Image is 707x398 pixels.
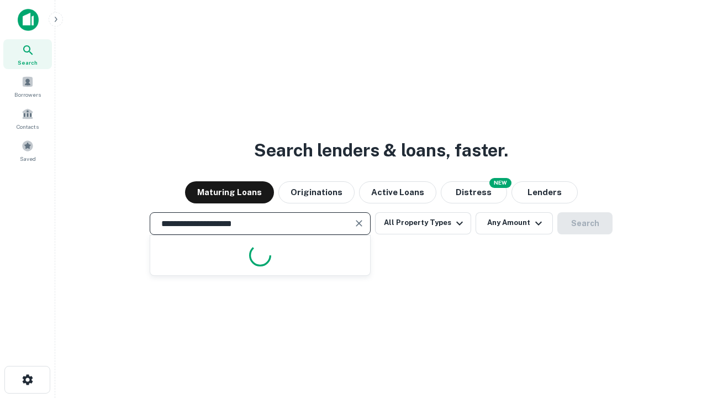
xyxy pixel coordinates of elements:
a: Borrowers [3,71,52,101]
button: Active Loans [359,181,436,203]
iframe: Chat Widget [652,274,707,327]
button: Originations [278,181,355,203]
button: Any Amount [476,212,553,234]
span: Search [18,58,38,67]
button: Lenders [511,181,578,203]
img: capitalize-icon.png [18,9,39,31]
button: Search distressed loans with lien and other non-mortgage details. [441,181,507,203]
button: Clear [351,216,367,231]
div: NEW [489,178,511,188]
h3: Search lenders & loans, faster. [254,137,508,164]
span: Saved [20,154,36,163]
button: Maturing Loans [185,181,274,203]
span: Borrowers [14,90,41,99]
a: Search [3,39,52,69]
button: All Property Types [375,212,471,234]
a: Contacts [3,103,52,133]
span: Contacts [17,122,39,131]
a: Saved [3,135,52,165]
